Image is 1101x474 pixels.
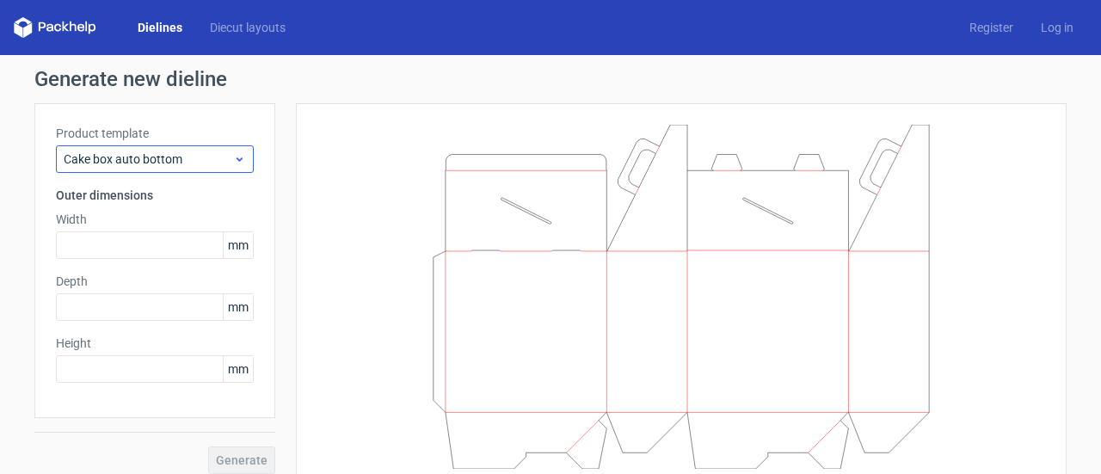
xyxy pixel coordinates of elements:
h1: Generate new dieline [34,69,1067,89]
a: Diecut layouts [196,19,299,36]
h3: Outer dimensions [56,187,254,204]
label: Width [56,211,254,228]
label: Depth [56,273,254,290]
span: Cake box auto bottom [64,151,233,168]
span: mm [223,232,253,258]
label: Product template [56,125,254,142]
a: Log in [1027,19,1087,36]
span: mm [223,294,253,320]
a: Register [956,19,1027,36]
label: Height [56,335,254,352]
span: mm [223,356,253,382]
a: Dielines [124,19,196,36]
